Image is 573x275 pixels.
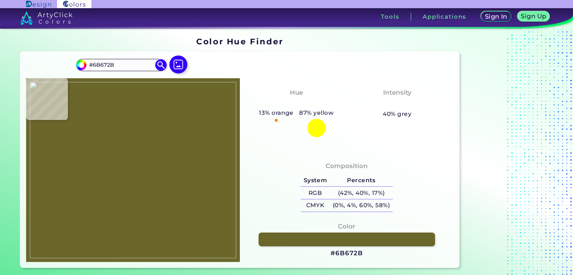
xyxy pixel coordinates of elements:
h3: Medium [380,99,415,108]
h4: Intensity [383,87,411,98]
input: type color.. [87,60,156,70]
h1: Color Hue Finder [196,36,283,47]
h5: RGB [301,187,330,199]
img: icon search [155,59,166,70]
img: 6c94d074-e79c-4a06-9867-b1e33aa9bde6 [30,82,236,258]
h5: 87% yellow [297,108,336,118]
a: Sign Up [519,12,548,21]
h3: Applications [423,14,466,19]
a: Sign In [482,12,510,21]
img: logo_artyclick_colors_white.svg [20,11,73,25]
h5: 13% orange [256,108,297,118]
h3: Orangy Yellow [268,99,325,108]
h4: Hue [290,87,303,98]
h5: Sign Up [522,13,545,19]
h5: Percents [330,174,393,187]
h5: CMYK [301,199,330,212]
h4: Composition [326,161,368,171]
h4: Color [338,221,355,232]
h5: 40% grey [383,109,411,119]
img: icon picture [169,56,187,73]
h5: Sign In [486,14,506,19]
h3: Tools [381,14,399,19]
h3: #6B672B [331,249,363,258]
img: ArtyClick Design logo [26,1,51,8]
h5: System [301,174,330,187]
h5: (0%, 4%, 60%, 58%) [330,199,393,212]
h5: (42%, 40%, 17%) [330,187,393,199]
